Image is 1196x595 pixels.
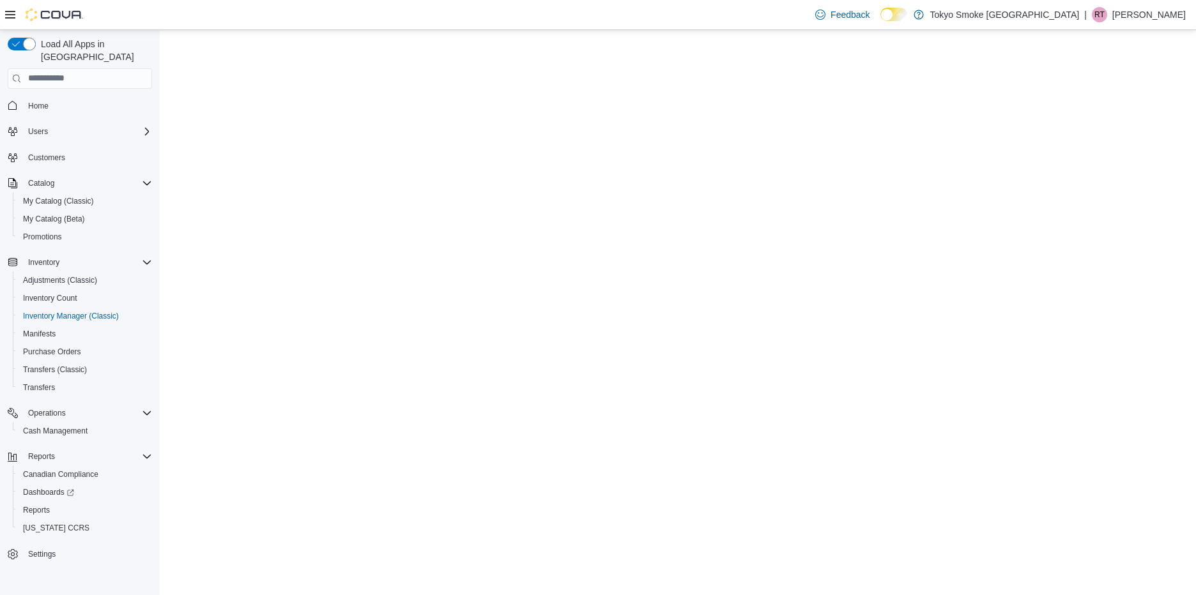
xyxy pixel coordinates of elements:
button: Operations [3,404,157,422]
a: Settings [23,546,61,562]
button: Home [3,96,157,115]
button: Catalog [23,176,59,191]
span: Reports [23,505,50,515]
span: Manifests [18,326,152,342]
button: Customers [3,148,157,167]
button: Transfers (Classic) [13,361,157,379]
span: Feedback [831,8,870,21]
span: Inventory Manager (Classic) [23,311,119,321]
span: Purchase Orders [23,347,81,357]
button: Adjustments (Classic) [13,271,157,289]
span: Inventory Count [23,293,77,303]
span: [US_STATE] CCRS [23,523,89,533]
a: My Catalog (Beta) [18,211,90,227]
span: Settings [23,546,152,562]
button: Promotions [13,228,157,246]
a: Dashboards [18,485,79,500]
a: Inventory Manager (Classic) [18,308,124,324]
span: Dashboards [23,487,74,497]
span: Canadian Compliance [23,469,98,479]
a: Inventory Count [18,290,82,306]
span: Operations [28,408,66,418]
button: My Catalog (Classic) [13,192,157,210]
button: Inventory Manager (Classic) [13,307,157,325]
button: Transfers [13,379,157,396]
span: Catalog [28,178,54,188]
button: Inventory Count [13,289,157,307]
button: Inventory [23,255,65,270]
p: | [1084,7,1087,22]
a: [US_STATE] CCRS [18,520,95,536]
span: Transfers [23,382,55,393]
a: Manifests [18,326,61,342]
button: [US_STATE] CCRS [13,519,157,537]
span: Users [23,124,152,139]
button: My Catalog (Beta) [13,210,157,228]
a: Cash Management [18,423,93,439]
div: Raelynn Tucker [1092,7,1107,22]
span: Washington CCRS [18,520,152,536]
span: Home [23,98,152,114]
a: Dashboards [13,483,157,501]
span: Settings [28,549,56,559]
button: Manifests [13,325,157,343]
button: Catalog [3,174,157,192]
span: Customers [28,153,65,163]
a: Customers [23,150,70,165]
span: Transfers (Classic) [18,362,152,377]
span: Reports [28,451,55,462]
button: Reports [3,448,157,465]
span: Inventory Count [18,290,152,306]
span: Adjustments (Classic) [18,273,152,288]
button: Settings [3,545,157,563]
input: Dark Mode [880,8,907,21]
span: Promotions [23,232,62,242]
p: [PERSON_NAME] [1112,7,1186,22]
a: Transfers (Classic) [18,362,92,377]
button: Reports [13,501,157,519]
span: Inventory [28,257,59,267]
a: Canadian Compliance [18,467,103,482]
span: Inventory Manager (Classic) [18,308,152,324]
span: Users [28,126,48,137]
span: Transfers [18,380,152,395]
span: My Catalog (Classic) [18,193,152,209]
a: Reports [18,502,55,518]
span: Cash Management [23,426,88,436]
a: Transfers [18,380,60,395]
span: Reports [18,502,152,518]
span: Catalog [23,176,152,191]
span: Manifests [23,329,56,339]
span: Dark Mode [880,21,881,22]
span: Home [28,101,49,111]
span: My Catalog (Beta) [23,214,85,224]
a: Home [23,98,54,114]
span: Dashboards [18,485,152,500]
button: Cash Management [13,422,157,440]
span: Promotions [18,229,152,245]
span: Customers [23,149,152,165]
button: Users [23,124,53,139]
span: Reports [23,449,152,464]
span: RT [1094,7,1105,22]
span: Inventory [23,255,152,270]
a: Feedback [810,2,875,27]
span: Operations [23,405,152,421]
a: Purchase Orders [18,344,86,359]
button: Users [3,123,157,140]
a: My Catalog (Classic) [18,193,99,209]
img: Cova [26,8,83,21]
span: My Catalog (Beta) [18,211,152,227]
button: Operations [23,405,71,421]
button: Canadian Compliance [13,465,157,483]
span: Adjustments (Classic) [23,275,97,285]
button: Purchase Orders [13,343,157,361]
span: Purchase Orders [18,344,152,359]
span: Transfers (Classic) [23,365,87,375]
span: Load All Apps in [GEOGRAPHIC_DATA] [36,38,152,63]
a: Adjustments (Classic) [18,273,102,288]
button: Inventory [3,253,157,271]
span: My Catalog (Classic) [23,196,94,206]
span: Canadian Compliance [18,467,152,482]
button: Reports [23,449,60,464]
